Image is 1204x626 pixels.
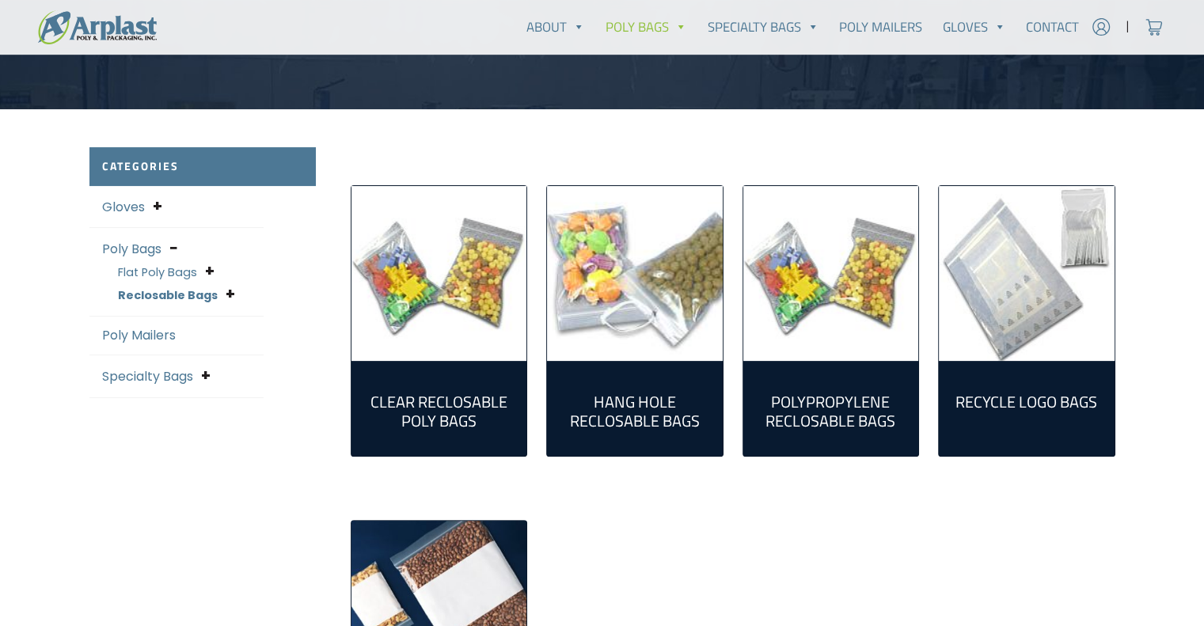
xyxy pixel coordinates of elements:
a: Flat Poly Bags [118,264,197,280]
a: Visit product category Polypropylene Reclosable Bags [743,186,919,362]
h2: Polypropylene Reclosable Bags [756,393,906,431]
h2: Recycle Logo Bags [951,393,1102,412]
a: Visit product category Recycle Logo Bags [951,374,1102,424]
h2: Categories [89,147,316,186]
img: Hang Hole Reclosable Bags [547,186,723,362]
h2: Hang Hole Reclosable Bags [560,393,710,431]
span: | [1126,17,1130,36]
a: Poly Mailers [829,11,932,43]
a: Contact [1016,11,1089,43]
a: Visit product category Polypropylene Reclosable Bags [756,374,906,443]
a: Gloves [102,198,145,216]
a: Poly Mailers [102,326,176,344]
a: Visit product category Hang Hole Reclosable Bags [560,374,710,443]
a: Gloves [932,11,1016,43]
img: Clear Reclosable Poly Bags [351,186,527,362]
a: Visit product category Clear Reclosable Poly Bags [364,374,515,443]
img: Polypropylene Reclosable Bags [743,186,919,362]
a: Specialty Bags [102,367,193,385]
img: logo [38,10,157,44]
a: About [516,11,595,43]
a: Poly Bags [102,240,161,258]
a: Visit product category Hang Hole Reclosable Bags [547,186,723,362]
a: Visit product category Recycle Logo Bags [939,186,1115,362]
h2: Clear Reclosable Poly Bags [364,393,515,431]
a: Specialty Bags [697,11,830,43]
a: Reclosable Bags [118,287,218,303]
a: Poly Bags [595,11,697,43]
img: Recycle Logo Bags [939,186,1115,362]
a: Visit product category Clear Reclosable Poly Bags [351,186,527,362]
